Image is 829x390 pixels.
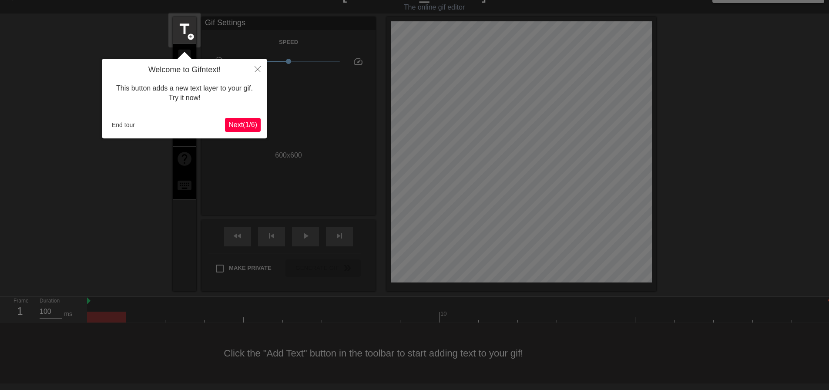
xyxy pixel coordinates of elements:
[228,121,257,128] span: Next ( 1 / 6 )
[225,118,261,132] button: Next
[108,65,261,75] h4: Welcome to Gifntext!
[248,59,267,79] button: Close
[108,75,261,112] div: This button adds a new text layer to your gif. Try it now!
[108,118,138,131] button: End tour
